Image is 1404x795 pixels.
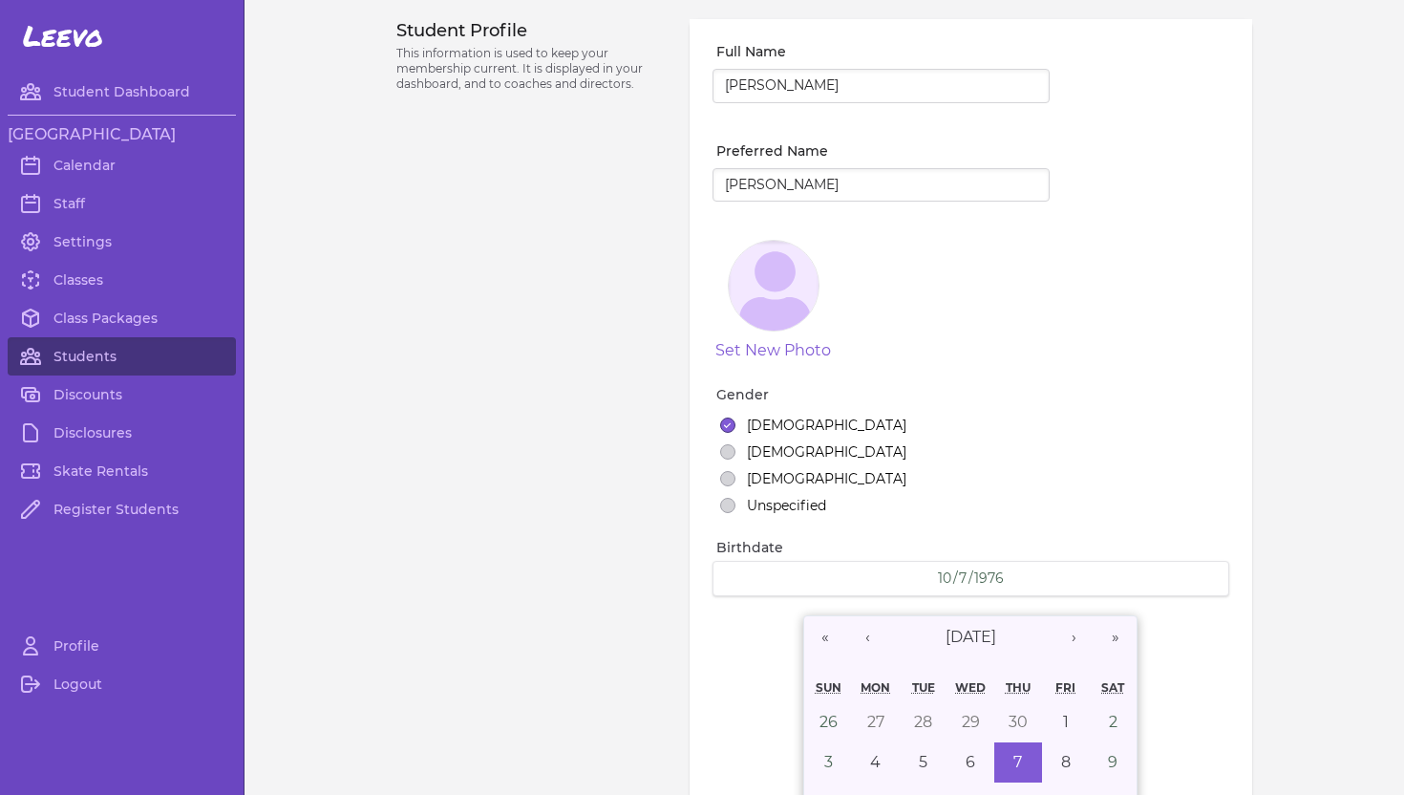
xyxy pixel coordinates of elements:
h3: [GEOGRAPHIC_DATA] [8,123,236,146]
a: Students [8,337,236,376]
button: October 5, 1976 [900,742,947,783]
label: Preferred Name [716,141,1050,161]
a: Skate Rentals [8,452,236,490]
label: Birthdate [716,538,1229,557]
abbr: October 5, 1976 [919,753,927,771]
label: Gender [716,385,1229,404]
button: ‹ [846,616,888,658]
span: Leevo [23,19,103,54]
span: / [968,569,973,588]
button: October 6, 1976 [947,742,994,783]
abbr: October 2, 1976 [1109,713,1117,731]
abbr: October 4, 1976 [870,753,881,771]
a: Register Students [8,490,236,528]
a: Staff [8,184,236,223]
abbr: October 7, 1976 [1013,753,1022,771]
button: September 26, 1976 [804,702,852,742]
abbr: October 8, 1976 [1061,753,1071,771]
input: YYYY [973,569,1004,588]
button: October 8, 1976 [1042,742,1090,783]
button: Set New Photo [715,339,831,362]
a: Class Packages [8,299,236,337]
p: This information is used to keep your membership current. It is displayed in your dashboard, and ... [396,46,667,92]
abbr: September 27, 1976 [867,713,884,731]
input: DD [958,569,968,588]
label: [DEMOGRAPHIC_DATA] [747,442,906,462]
h3: Student Profile [396,19,667,42]
button: September 30, 1976 [994,702,1042,742]
label: Full Name [716,42,1050,61]
button: October 2, 1976 [1090,702,1138,742]
button: September 28, 1976 [900,702,947,742]
a: Disclosures [8,414,236,452]
button: October 4, 1976 [852,742,900,783]
a: Classes [8,261,236,299]
button: » [1095,616,1137,658]
abbr: October 9, 1976 [1108,753,1117,771]
abbr: Tuesday [912,680,935,695]
a: Student Dashboard [8,73,236,111]
a: Profile [8,627,236,665]
button: › [1053,616,1095,658]
input: MM [937,569,953,588]
abbr: Sunday [816,680,841,695]
span: / [953,569,958,588]
input: Richard Button [713,69,1050,103]
abbr: Wednesday [955,680,986,695]
a: Discounts [8,376,236,414]
abbr: Saturday [1101,680,1124,695]
button: September 29, 1976 [947,702,994,742]
abbr: Thursday [1006,680,1031,695]
label: [DEMOGRAPHIC_DATA] [747,416,906,435]
button: « [804,616,846,658]
a: Settings [8,223,236,261]
button: October 1, 1976 [1042,702,1090,742]
input: Richard [713,168,1050,203]
a: Calendar [8,146,236,184]
abbr: Friday [1055,680,1075,695]
button: October 7, 1976 [994,742,1042,783]
label: Unspecified [747,496,826,515]
a: Logout [8,665,236,703]
abbr: September 26, 1976 [819,713,838,731]
abbr: September 30, 1976 [1009,713,1028,731]
button: September 27, 1976 [852,702,900,742]
abbr: October 3, 1976 [824,753,833,771]
button: [DATE] [888,616,1053,658]
abbr: September 29, 1976 [962,713,980,731]
button: October 3, 1976 [804,742,852,783]
abbr: October 6, 1976 [966,753,975,771]
abbr: Monday [861,680,890,695]
span: [DATE] [946,628,996,646]
button: October 9, 1976 [1090,742,1138,783]
abbr: October 1, 1976 [1063,713,1069,731]
label: [DEMOGRAPHIC_DATA] [747,469,906,488]
abbr: September 28, 1976 [914,713,932,731]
